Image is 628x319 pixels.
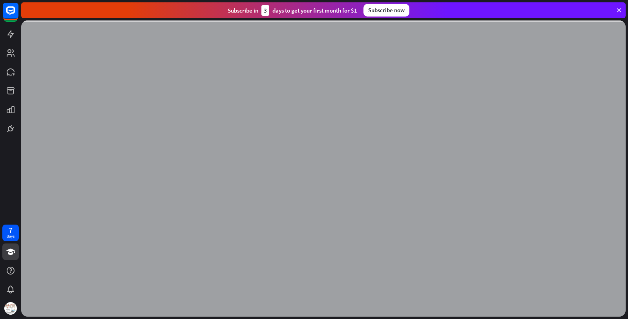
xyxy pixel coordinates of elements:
div: Subscribe now [363,4,409,17]
div: days [7,234,15,239]
div: 7 [9,227,13,234]
div: Subscribe in days to get your first month for $1 [228,5,357,16]
div: 3 [261,5,269,16]
a: 7 days [2,225,19,241]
